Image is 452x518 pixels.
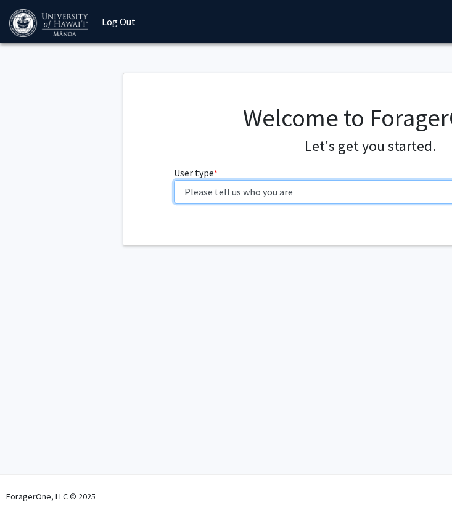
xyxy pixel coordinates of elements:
img: University of Hawaiʻi at Mānoa Logo [9,9,91,37]
label: User type [174,165,218,180]
div: ForagerOne, LLC © 2025 [6,475,96,518]
iframe: Chat [9,462,52,509]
